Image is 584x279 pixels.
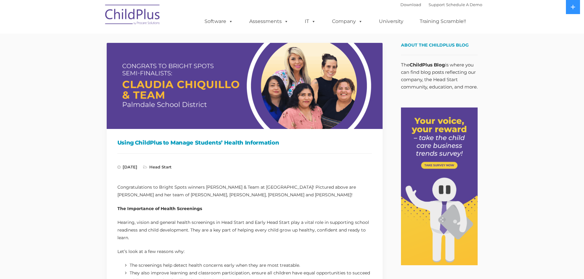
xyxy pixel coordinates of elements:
[149,164,172,169] a: Head Start
[410,62,445,68] strong: ChildPlus Blog
[414,15,472,28] a: Training Scramble!!
[446,2,482,7] a: Schedule A Demo
[401,42,469,48] span: About the ChildPlus Blog
[243,15,295,28] a: Assessments
[400,2,482,7] font: |
[299,15,322,28] a: IT
[326,15,369,28] a: Company
[117,138,372,147] h1: Using ChildPlus to Manage Students’ Health Information
[373,15,410,28] a: University
[117,183,372,199] p: Congratulations to Bright Spots winners [PERSON_NAME] & Team at [GEOGRAPHIC_DATA]​! Pictured abov...
[117,164,137,169] span: [DATE]
[117,206,202,211] strong: The Importance of Health Screenings
[198,15,239,28] a: Software
[429,2,445,7] a: Support
[400,2,421,7] a: Download
[130,262,372,269] li: The screenings help detect health concerns early when they are most treatable.
[117,219,372,242] p: Hearing, vision and general health screenings in Head Start and Early Head Start play a vital rol...
[401,61,478,91] p: The is where you can find blog posts reflecting our company, the Head Start community, education,...
[117,248,372,255] p: Let’s look at a few reasons why:
[102,0,163,31] img: ChildPlus by Procare Solutions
